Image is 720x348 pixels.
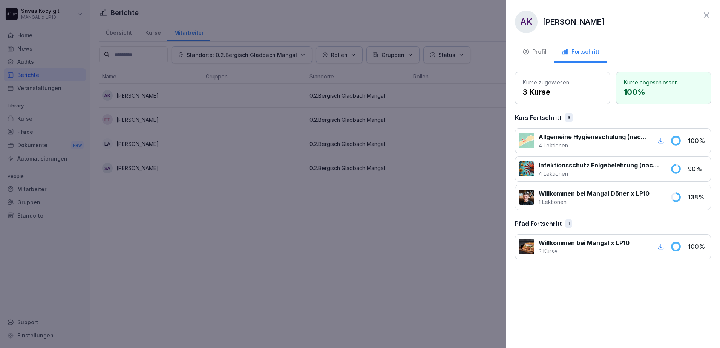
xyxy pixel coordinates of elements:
p: Kurse zugewiesen [523,78,602,86]
p: 100 % [688,242,707,251]
p: Willkommen bei Mangal Döner x LP10 [539,189,650,198]
p: 4 Lektionen [539,170,661,178]
p: Pfad Fortschritt [515,219,562,228]
div: Profil [522,48,547,56]
p: 100 % [688,136,707,145]
p: Kurse abgeschlossen [624,78,703,86]
div: AK [515,11,538,33]
button: Profil [515,42,554,63]
p: Infektionsschutz Folgebelehrung (nach §43 IfSG) [539,161,661,170]
p: Willkommen bei Mangal x LP10 [539,238,630,247]
div: Fortschritt [562,48,599,56]
p: 3 Kurse [523,86,602,98]
p: Allgemeine Hygieneschulung (nach LHMV §4) [539,132,647,141]
p: 3 Kurse [539,247,630,255]
p: 4 Lektionen [539,141,647,149]
p: 100 % [624,86,703,98]
p: 90 % [688,164,707,173]
p: 138 % [688,193,707,202]
div: 1 [565,219,572,228]
p: Kurs Fortschritt [515,113,561,122]
p: 1 Lektionen [539,198,650,206]
button: Fortschritt [554,42,607,63]
p: [PERSON_NAME] [543,16,605,28]
div: 3 [565,113,573,122]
